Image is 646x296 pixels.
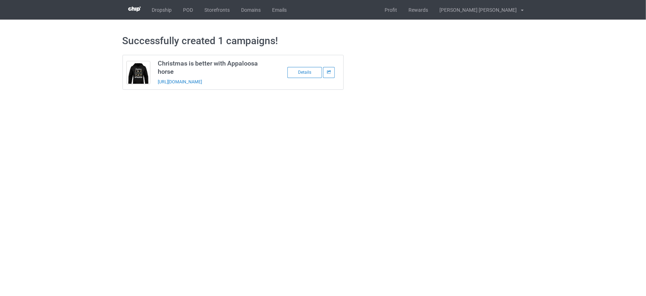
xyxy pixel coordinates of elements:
[434,1,517,19] div: [PERSON_NAME] [PERSON_NAME]
[287,69,323,75] a: Details
[158,59,270,76] h3: Christmas is better with Appaloosa horse
[123,35,524,47] h1: Successfully created 1 campaigns!
[287,67,322,78] div: Details
[128,6,141,12] img: 3d383065fc803cdd16c62507c020ddf8.png
[158,79,202,84] a: [URL][DOMAIN_NAME]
